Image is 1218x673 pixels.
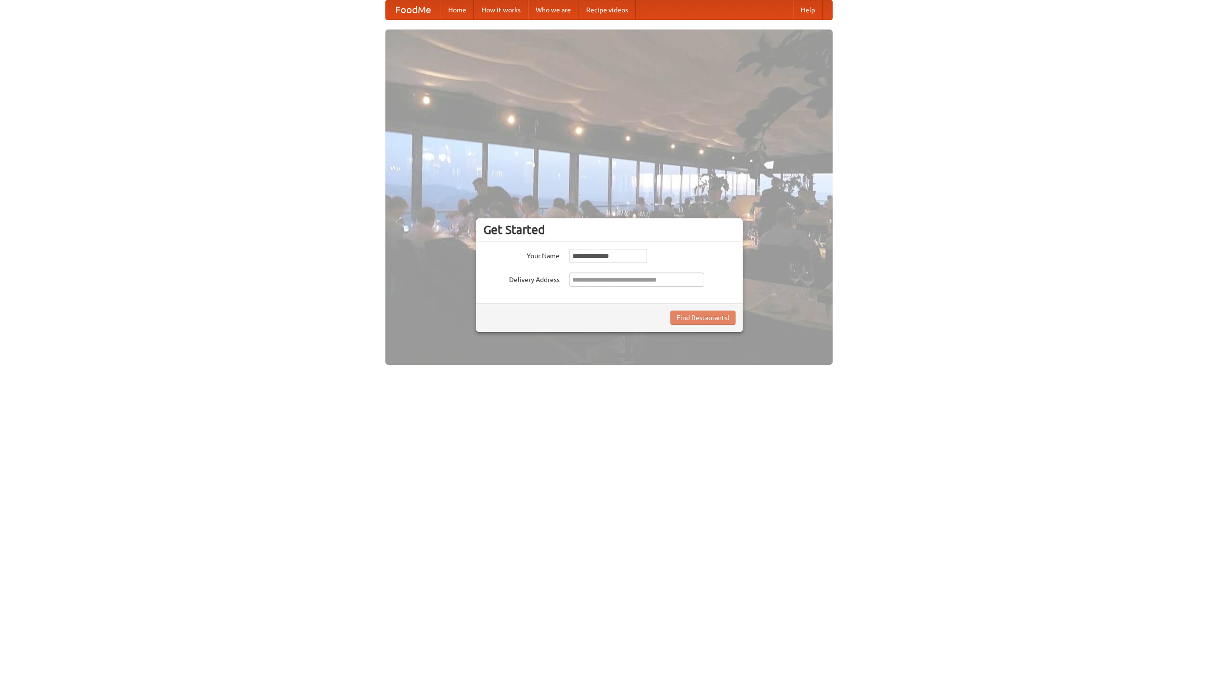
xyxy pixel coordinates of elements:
a: Recipe videos [579,0,636,20]
a: Who we are [528,0,579,20]
button: Find Restaurants! [670,311,736,325]
a: Home [441,0,474,20]
a: Help [793,0,823,20]
label: Delivery Address [483,273,560,284]
a: FoodMe [386,0,441,20]
label: Your Name [483,249,560,261]
h3: Get Started [483,223,736,237]
a: How it works [474,0,528,20]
